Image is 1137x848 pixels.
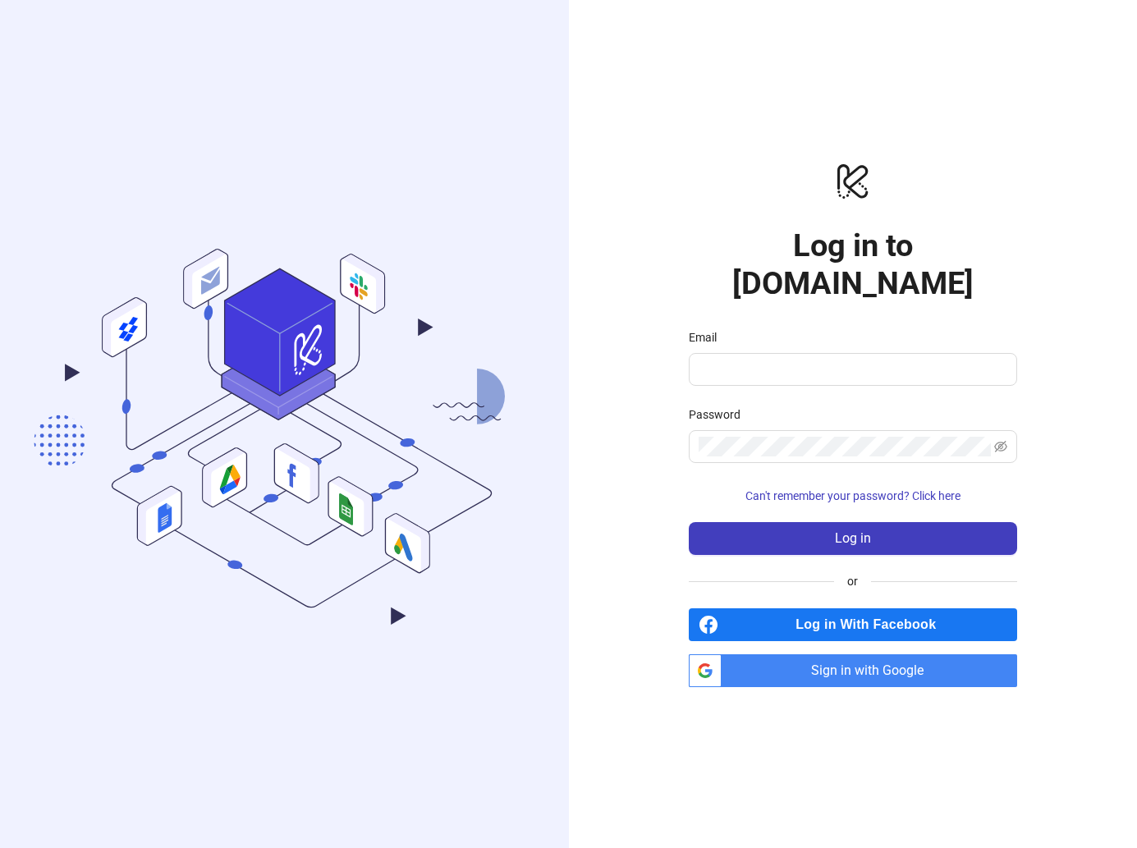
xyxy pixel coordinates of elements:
span: Log in [835,531,871,546]
a: Sign in with Google [689,654,1017,687]
button: Can't remember your password? Click here [689,483,1017,509]
label: Password [689,406,751,424]
span: or [834,572,871,590]
input: Email [699,360,1004,379]
a: Can't remember your password? Click here [689,489,1017,502]
a: Log in With Facebook [689,608,1017,641]
h1: Log in to [DOMAIN_NAME] [689,227,1017,302]
span: Can't remember your password? Click here [745,489,960,502]
span: Log in With Facebook [725,608,1017,641]
span: eye-invisible [994,440,1007,453]
span: Sign in with Google [728,654,1017,687]
button: Log in [689,522,1017,555]
input: Password [699,437,991,456]
label: Email [689,328,727,346]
